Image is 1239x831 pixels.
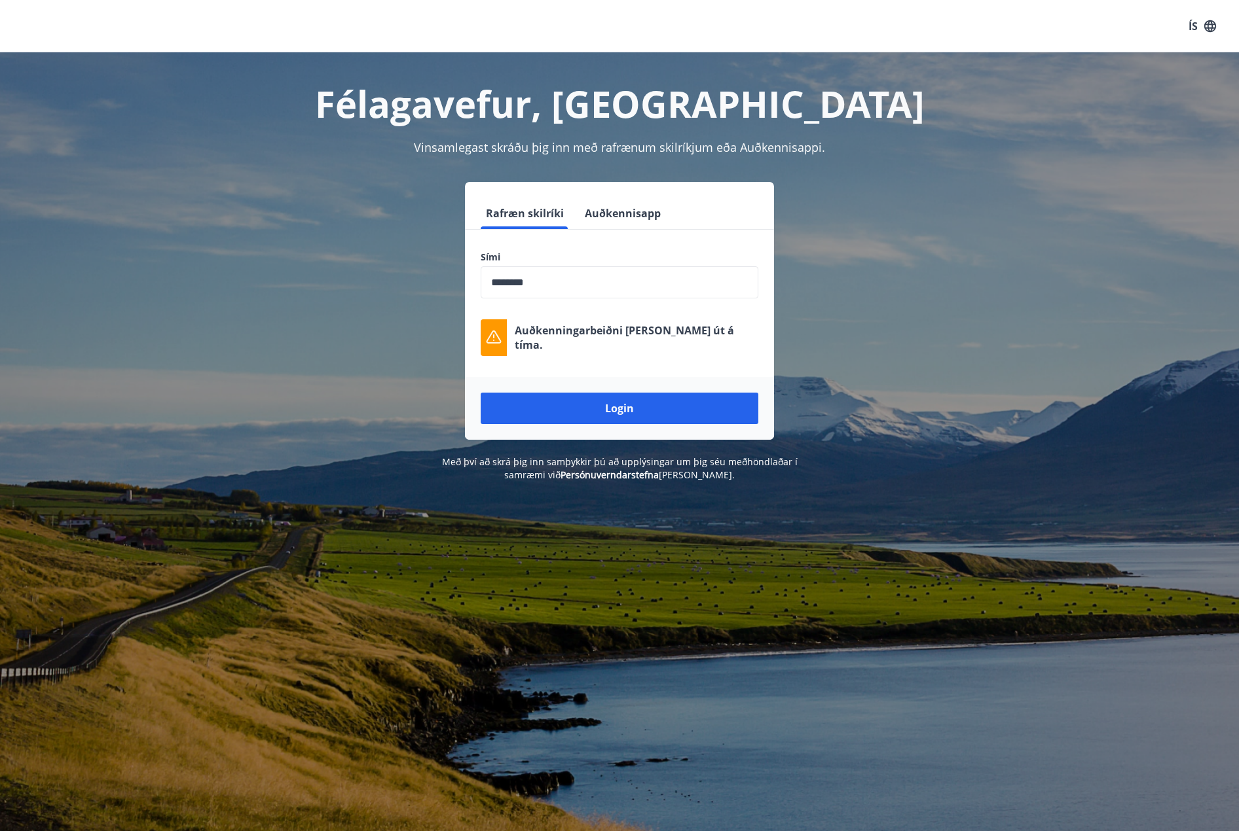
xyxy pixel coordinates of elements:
[481,393,758,424] button: Login
[481,251,758,264] label: Sími
[442,455,798,481] span: Með því að skrá þig inn samþykkir þú að upplýsingar um þig séu meðhöndlaðar í samræmi við [PERSON...
[515,323,758,352] p: Auðkenningarbeiðni [PERSON_NAME] út á tíma.
[580,198,666,229] button: Auðkennisapp
[561,469,659,481] a: Persónuverndarstefna
[481,198,569,229] button: Rafræn skilríki
[164,79,1075,128] h1: Félagavefur, [GEOGRAPHIC_DATA]
[414,139,825,155] span: Vinsamlegast skráðu þig inn með rafrænum skilríkjum eða Auðkennisappi.
[1181,14,1223,38] button: ÍS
